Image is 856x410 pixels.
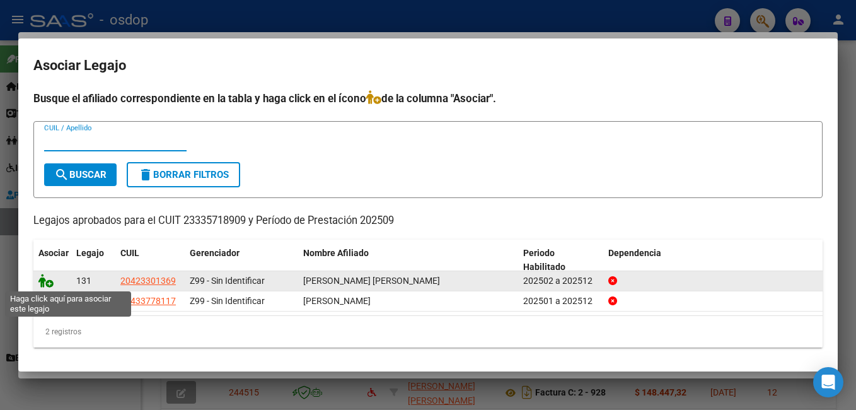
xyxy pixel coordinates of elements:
[813,367,843,397] div: Open Intercom Messenger
[138,169,229,180] span: Borrar Filtros
[185,240,298,281] datatable-header-cell: Gerenciador
[115,240,185,281] datatable-header-cell: CUIL
[76,276,91,286] span: 131
[523,274,598,288] div: 202502 a 202512
[33,90,823,107] h4: Busque el afiliado correspondiente en la tabla y haga click en el ícono de la columna "Asociar".
[54,169,107,180] span: Buscar
[138,167,153,182] mat-icon: delete
[120,248,139,258] span: CUIL
[523,248,565,272] span: Periodo Habilitado
[33,54,823,78] h2: Asociar Legajo
[608,248,661,258] span: Dependencia
[54,167,69,182] mat-icon: search
[33,213,823,229] p: Legajos aprobados para el CUIT 23335718909 y Período de Prestación 202509
[523,294,598,308] div: 202501 a 202512
[298,240,518,281] datatable-header-cell: Nombre Afiliado
[303,248,369,258] span: Nombre Afiliado
[71,240,115,281] datatable-header-cell: Legajo
[76,248,104,258] span: Legajo
[127,162,240,187] button: Borrar Filtros
[303,296,371,306] span: MADER AGUSTINA BEATRIZ
[44,163,117,186] button: Buscar
[303,276,440,286] span: LADEVEZE JUAN IGNACIO
[120,296,176,306] span: 27433778117
[33,316,823,348] div: 2 registros
[190,276,265,286] span: Z99 - Sin Identificar
[190,248,240,258] span: Gerenciador
[518,240,603,281] datatable-header-cell: Periodo Habilitado
[603,240,823,281] datatable-header-cell: Dependencia
[38,248,69,258] span: Asociar
[33,240,71,281] datatable-header-cell: Asociar
[120,276,176,286] span: 20423301369
[190,296,265,306] span: Z99 - Sin Identificar
[76,296,91,306] span: 845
